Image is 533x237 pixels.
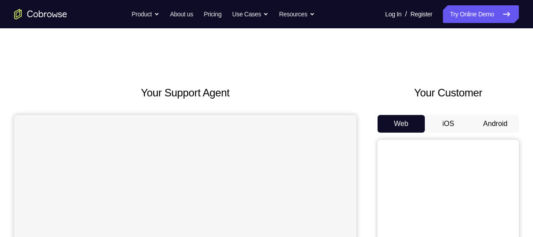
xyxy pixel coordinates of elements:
[232,5,268,23] button: Use Cases
[378,115,425,133] button: Web
[425,115,472,133] button: iOS
[443,5,519,23] a: Try Online Demo
[279,5,315,23] button: Resources
[14,9,67,19] a: Go to the home page
[385,5,401,23] a: Log In
[132,5,159,23] button: Product
[411,5,432,23] a: Register
[405,9,407,19] span: /
[170,5,193,23] a: About us
[14,85,356,101] h2: Your Support Agent
[204,5,221,23] a: Pricing
[378,85,519,101] h2: Your Customer
[472,115,519,133] button: Android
